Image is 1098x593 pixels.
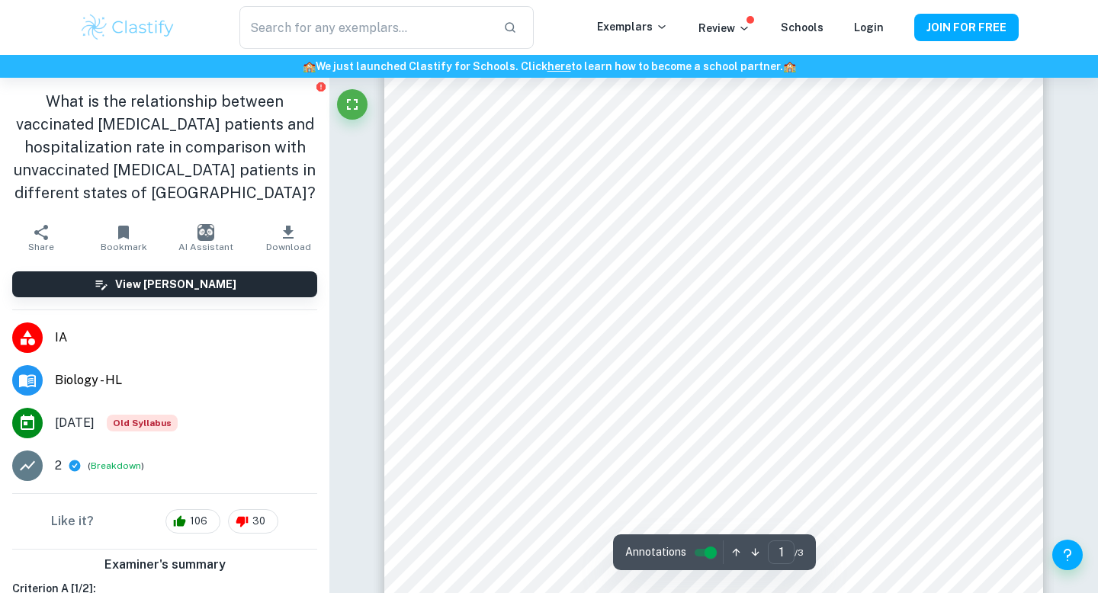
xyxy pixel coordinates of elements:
a: here [547,60,571,72]
span: AI Assistant [178,242,233,252]
a: Schools [781,21,823,34]
button: View [PERSON_NAME] [12,271,317,297]
p: 2 [55,457,62,475]
span: ( ) [88,459,144,473]
span: IA [55,329,317,347]
button: Fullscreen [337,89,368,120]
h6: Like it? [51,512,94,530]
span: Download [266,242,311,252]
span: [DATE] [55,414,95,432]
button: JOIN FOR FREE [914,14,1019,41]
p: Exemplars [597,18,668,35]
div: 106 [165,509,220,534]
span: Share [28,242,54,252]
button: Bookmark [82,216,165,259]
span: Old Syllabus [107,415,178,431]
span: 🏫 [783,60,796,72]
span: Bookmark [101,242,147,252]
span: 🏫 [303,60,316,72]
h1: What is the relationship between vaccinated [MEDICAL_DATA] patients and hospitalization rate in c... [12,90,317,204]
span: Biology - HL [55,371,317,389]
button: Help and Feedback [1052,540,1083,570]
span: Annotations [625,544,686,560]
button: Breakdown [91,459,141,473]
p: Review [698,20,750,37]
h6: We just launched Clastify for Schools. Click to learn how to become a school partner. [3,58,1095,75]
h6: Examiner's summary [6,556,323,574]
a: Login [854,21,884,34]
span: / 3 [795,546,804,559]
span: 106 [181,514,216,529]
div: Starting from the May 2025 session, the Biology IA requirements have changed. It's OK to refer to... [107,415,178,431]
img: Clastify logo [79,12,176,43]
button: Report issue [315,81,326,92]
button: Download [247,216,329,259]
button: AI Assistant [165,216,247,259]
span: 30 [244,514,274,529]
img: AI Assistant [197,224,214,241]
input: Search for any exemplars... [239,6,491,49]
div: 30 [228,509,278,534]
h6: View [PERSON_NAME] [115,276,236,293]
